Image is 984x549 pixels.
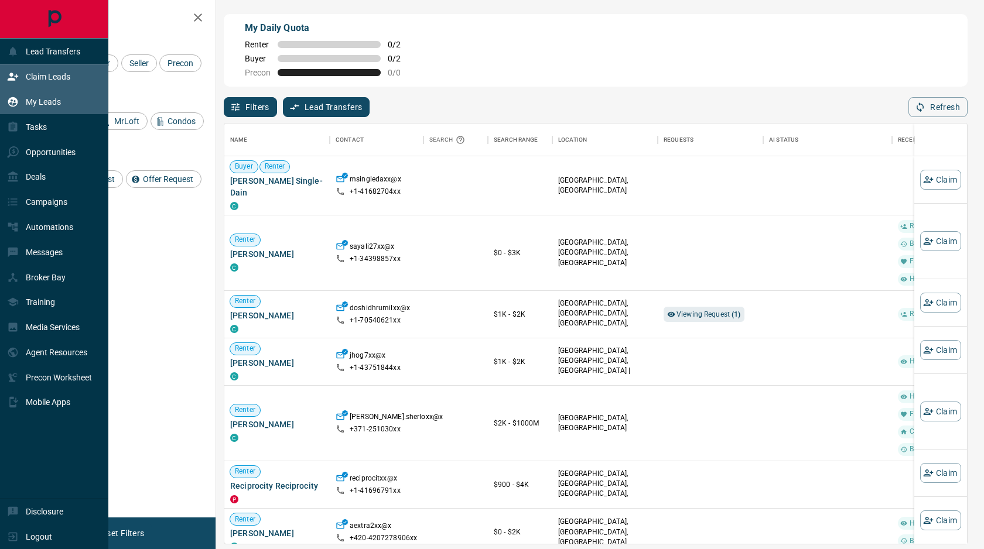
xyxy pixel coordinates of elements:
[350,187,401,197] p: +1- 41682704xx
[245,21,414,35] p: My Daily Quota
[89,523,152,543] button: Reset Filters
[245,68,271,77] span: Precon
[920,340,961,360] button: Claim
[230,514,260,524] span: Renter
[230,418,324,430] span: [PERSON_NAME]
[920,402,961,421] button: Claim
[230,480,324,492] span: Reciprocity Reciprocity
[230,310,324,321] span: [PERSON_NAME]
[97,112,148,130] div: MrLoft
[110,116,143,126] span: MrLoft
[905,309,981,319] span: Requested a Viewing
[230,357,324,369] span: [PERSON_NAME]
[905,221,981,231] span: Requested a Viewing
[230,248,324,260] span: [PERSON_NAME]
[494,309,546,320] p: $1K - $2K
[732,310,740,318] strong: ( 1 )
[125,59,153,68] span: Seller
[230,527,324,539] span: [PERSON_NAME]
[664,123,693,156] div: Requests
[139,174,197,184] span: Offer Request
[920,231,961,251] button: Claim
[558,298,652,339] p: East End, East York
[429,123,468,156] div: Search
[350,351,385,363] p: jhog7xx@x
[388,68,414,77] span: 0 / 0
[350,486,401,496] p: +1- 41696791xx
[494,123,538,156] div: Search Range
[558,238,652,267] p: [GEOGRAPHIC_DATA], [GEOGRAPHIC_DATA], [GEOGRAPHIC_DATA]
[230,325,238,333] div: condos.ca
[159,54,201,72] div: Precon
[37,12,204,26] h2: Filters
[558,413,652,433] p: [GEOGRAPHIC_DATA], [GEOGRAPHIC_DATA]
[494,356,546,367] p: $1K - $2K
[388,54,414,63] span: 0 / 2
[920,463,961,483] button: Claim
[350,254,401,264] p: +1- 34398857xx
[230,263,238,272] div: condos.ca
[283,97,370,117] button: Lead Transfers
[350,533,417,543] p: +420- 4207278906xx
[336,123,364,156] div: Contact
[350,473,397,486] p: reciprocitxx@x
[905,356,956,366] span: High Interest
[230,434,238,442] div: condos.ca
[664,307,744,322] div: Viewing Request (1)
[658,123,763,156] div: Requests
[151,112,204,130] div: Condos
[488,123,552,156] div: Search Range
[905,519,956,529] span: High Interest
[905,536,952,546] span: Back to Site
[350,521,391,533] p: aextra2xx@x
[388,40,414,49] span: 0 / 2
[494,248,546,258] p: $0 - $3K
[350,242,395,254] p: sayali27xx@x
[230,296,260,306] span: Renter
[558,123,587,156] div: Location
[494,479,546,490] p: $900 - $4K
[905,444,952,454] span: Back to Site
[230,162,258,171] span: Buyer
[224,123,330,156] div: Name
[126,170,201,188] div: Offer Request
[920,293,961,313] button: Claim
[260,162,290,171] span: Renter
[763,123,892,156] div: AI Status
[121,54,157,72] div: Seller
[350,412,443,424] p: [PERSON_NAME].sherloxx@x
[558,176,652,195] p: [GEOGRAPHIC_DATA], [GEOGRAPHIC_DATA]
[230,405,260,415] span: Renter
[350,174,401,187] p: msingledaxx@x
[908,97,968,117] button: Refresh
[920,510,961,530] button: Claim
[163,59,197,68] span: Precon
[230,372,238,380] div: condos.ca
[905,256,945,266] span: Favourite
[920,170,961,190] button: Claim
[552,123,658,156] div: Location
[230,344,260,354] span: Renter
[350,424,401,434] p: +371- 251030xx
[230,466,260,476] span: Renter
[230,495,238,503] div: property.ca
[350,363,401,373] p: +1- 43751844xx
[769,123,798,156] div: AI Status
[350,315,401,325] p: +1- 70540621xx
[230,202,238,210] div: condos.ca
[676,310,741,318] span: Viewing Request
[330,123,423,156] div: Contact
[230,123,248,156] div: Name
[245,54,271,63] span: Buyer
[558,469,652,509] p: [GEOGRAPHIC_DATA], [GEOGRAPHIC_DATA], [GEOGRAPHIC_DATA], [GEOGRAPHIC_DATA]
[224,97,277,117] button: Filters
[230,175,324,198] span: [PERSON_NAME] Single-Dain
[494,418,546,428] p: $2K - $1000M
[163,116,200,126] span: Condos
[494,527,546,537] p: $0 - $2K
[905,392,956,402] span: High Interest
[245,40,271,49] span: Renter
[230,235,260,245] span: Renter
[905,239,952,249] span: Back to Site
[558,346,652,386] p: [GEOGRAPHIC_DATA], [GEOGRAPHIC_DATA], [GEOGRAPHIC_DATA] | Central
